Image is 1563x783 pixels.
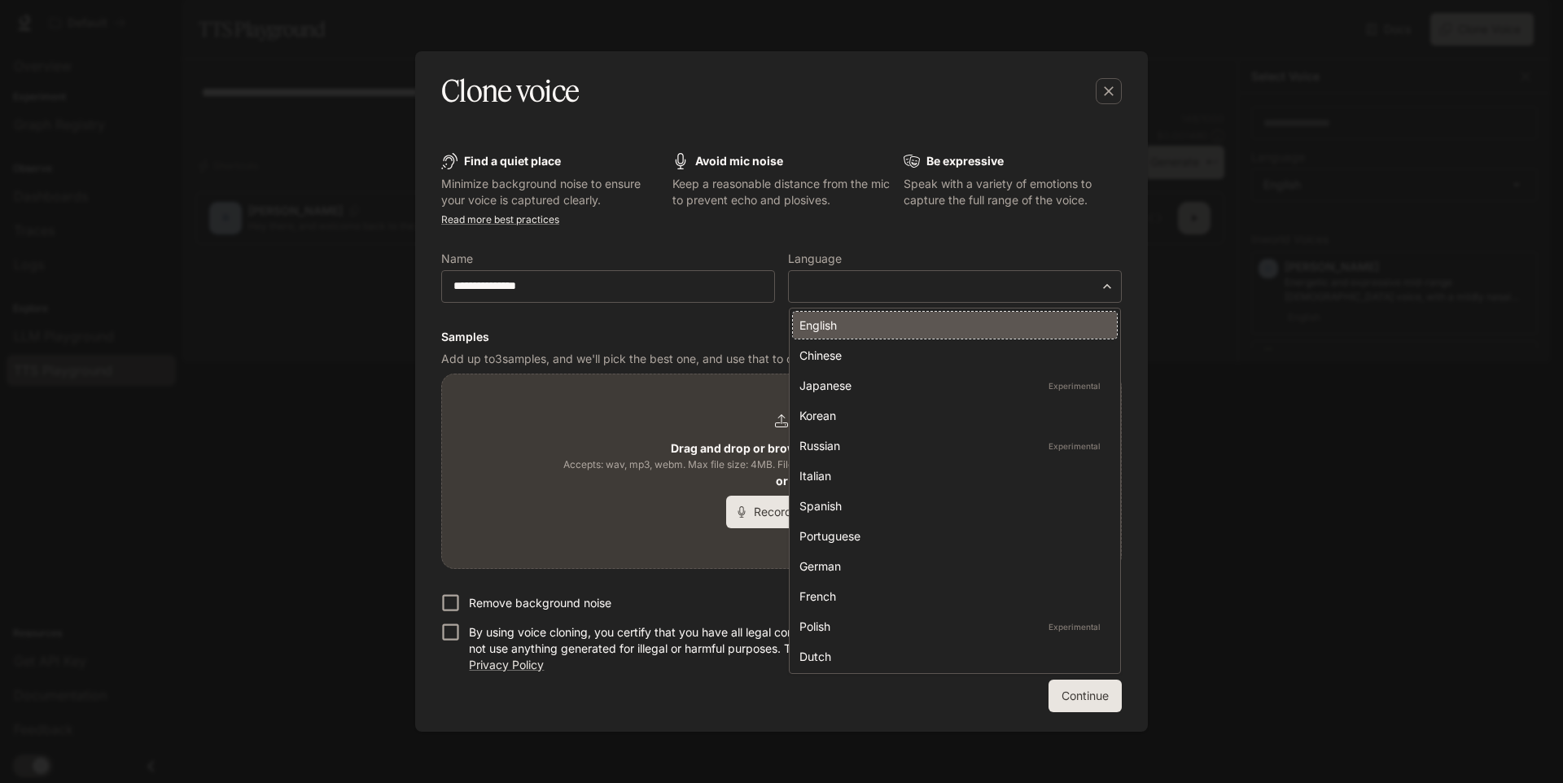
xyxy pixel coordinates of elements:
div: German [799,558,1104,575]
div: Japanese [799,377,1104,394]
div: Spanish [799,497,1104,514]
div: French [799,588,1104,605]
div: English [799,317,1104,334]
p: Experimental [1045,378,1104,393]
div: Polish [799,618,1104,635]
p: Experimental [1045,619,1104,634]
div: Chinese [799,347,1104,364]
p: Experimental [1045,439,1104,453]
div: Italian [799,467,1104,484]
div: Russian [799,437,1104,454]
div: Dutch [799,648,1104,665]
div: Korean [799,407,1104,424]
div: Portuguese [799,527,1104,545]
